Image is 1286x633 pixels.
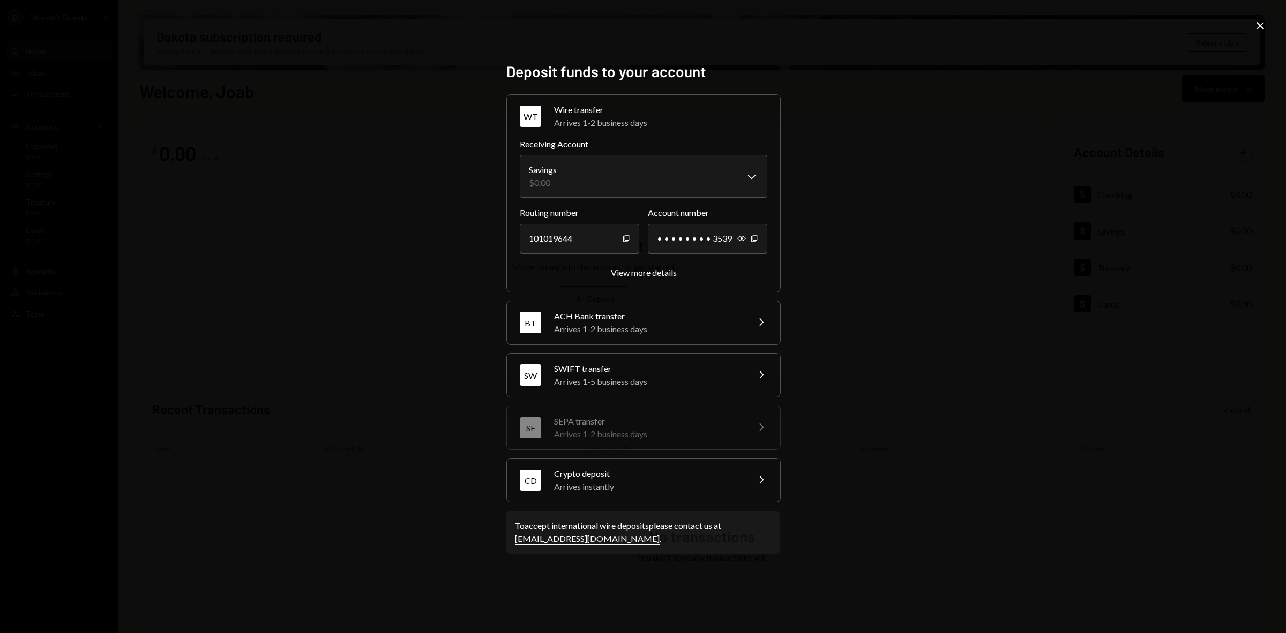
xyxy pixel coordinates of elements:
[506,61,780,82] h2: Deposit funds to your account
[554,428,742,441] div: Arrives 1-2 business days
[554,103,767,116] div: Wire transfer
[515,533,660,545] a: [EMAIL_ADDRESS][DOMAIN_NAME]
[611,267,677,279] button: View more details
[648,224,767,254] div: • • • • • • • • 3539
[520,224,639,254] div: 101019644
[507,459,780,502] button: CDCrypto depositArrives instantly
[507,354,780,397] button: SWSWIFT transferArrives 1-5 business days
[554,467,742,480] div: Crypto deposit
[554,323,742,336] div: Arrives 1-2 business days
[520,364,541,386] div: SW
[520,470,541,491] div: CD
[554,480,742,493] div: Arrives instantly
[507,406,780,449] button: SESEPA transferArrives 1-2 business days
[520,206,639,219] label: Routing number
[554,375,742,388] div: Arrives 1-5 business days
[520,155,767,198] button: Receiving Account
[507,301,780,344] button: BTACH Bank transferArrives 1-2 business days
[520,417,541,438] div: SE
[515,519,771,545] div: To accept international wire deposits please contact us at .
[648,206,767,219] label: Account number
[554,362,742,375] div: SWIFT transfer
[554,310,742,323] div: ACH Bank transfer
[554,116,767,129] div: Arrives 1-2 business days
[554,415,742,428] div: SEPA transfer
[507,95,780,138] button: WTWire transferArrives 1-2 business days
[520,138,767,279] div: WTWire transferArrives 1-2 business days
[520,138,767,151] label: Receiving Account
[520,312,541,333] div: BT
[520,106,541,127] div: WT
[611,267,677,278] div: View more details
